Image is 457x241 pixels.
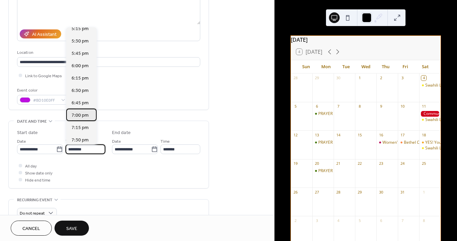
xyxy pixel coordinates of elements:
[66,138,75,145] span: Time
[395,60,415,74] div: Fri
[72,75,89,82] span: 6:15 pm
[66,225,77,232] span: Save
[419,83,441,88] div: Swahili Lifegroup
[112,138,121,145] span: Date
[421,104,426,109] div: 11
[419,145,441,151] div: Swahili Lifegroup
[17,87,67,94] div: Event color
[293,190,298,195] div: 26
[17,138,26,145] span: Date
[72,63,89,70] span: 6:00 pm
[336,190,341,195] div: 28
[336,60,356,74] div: Tue
[293,76,298,81] div: 28
[400,76,405,81] div: 3
[421,132,426,137] div: 18
[296,60,316,74] div: Sun
[376,140,398,145] div: Women's Bible Study
[318,111,345,117] div: PRAYER CALLS
[378,104,383,109] div: 9
[72,124,89,131] span: 7:15 pm
[416,60,435,74] div: Sat
[17,118,47,125] span: Date and time
[293,218,298,223] div: 2
[72,38,89,45] span: 5:30 pm
[336,76,341,81] div: 30
[314,190,319,195] div: 27
[72,25,89,32] span: 5:15 pm
[357,76,362,81] div: 1
[22,225,40,232] span: Cancel
[11,221,52,236] button: Cancel
[336,132,341,137] div: 14
[316,60,336,74] div: Mon
[72,100,89,107] span: 6:45 pm
[33,97,58,104] span: #BD10E0FF
[378,218,383,223] div: 6
[378,76,383,81] div: 2
[293,104,298,109] div: 5
[400,190,405,195] div: 31
[425,145,457,151] div: Swahili Lifegroup
[72,50,89,57] span: 5:45 pm
[293,161,298,166] div: 19
[357,132,362,137] div: 15
[25,73,62,80] span: Link to Google Maps
[312,168,334,174] div: PRAYER CALLS
[357,104,362,109] div: 8
[421,190,426,195] div: 1
[425,83,457,88] div: Swahili Lifegroup
[314,161,319,166] div: 20
[421,161,426,166] div: 25
[25,177,50,184] span: Hide end time
[318,168,345,174] div: PRAYER CALLS
[357,190,362,195] div: 29
[54,221,89,236] button: Save
[376,60,395,74] div: Thu
[400,161,405,166] div: 24
[336,104,341,109] div: 7
[419,140,441,145] div: YES! Youth Evangelism Seminar
[314,132,319,137] div: 13
[17,49,199,56] div: Location
[400,218,405,223] div: 7
[312,111,334,117] div: PRAYER CALLS
[357,161,362,166] div: 22
[17,197,52,204] span: Recurring event
[72,87,89,94] span: 6:30 pm
[378,161,383,166] div: 23
[32,31,56,38] div: AI Assistant
[425,117,457,123] div: Swahili Lifegroup
[20,210,45,217] span: Do not repeat
[400,132,405,137] div: 17
[419,117,441,123] div: Swahili Lifegroup
[356,60,375,74] div: Wed
[318,140,345,145] div: PRAYER CALLS
[312,140,334,145] div: PRAYER CALLS
[291,36,441,44] div: [DATE]
[382,140,456,145] div: Women's [DEMOGRAPHIC_DATA] Study
[20,29,61,38] button: AI Assistant
[400,104,405,109] div: 10
[314,218,319,223] div: 3
[112,129,131,136] div: End date
[314,104,319,109] div: 6
[336,161,341,166] div: 21
[398,140,419,145] div: Bethel Concert at Liquid Church
[378,132,383,137] div: 16
[160,138,170,145] span: Time
[72,137,89,144] span: 7:30 pm
[17,129,38,136] div: Start date
[25,163,37,170] span: All day
[378,190,383,195] div: 30
[421,76,426,81] div: 4
[419,111,441,117] div: Communion America
[72,112,89,119] span: 7:00 pm
[293,132,298,137] div: 12
[25,170,52,177] span: Show date only
[421,218,426,223] div: 8
[336,218,341,223] div: 4
[357,218,362,223] div: 5
[314,76,319,81] div: 29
